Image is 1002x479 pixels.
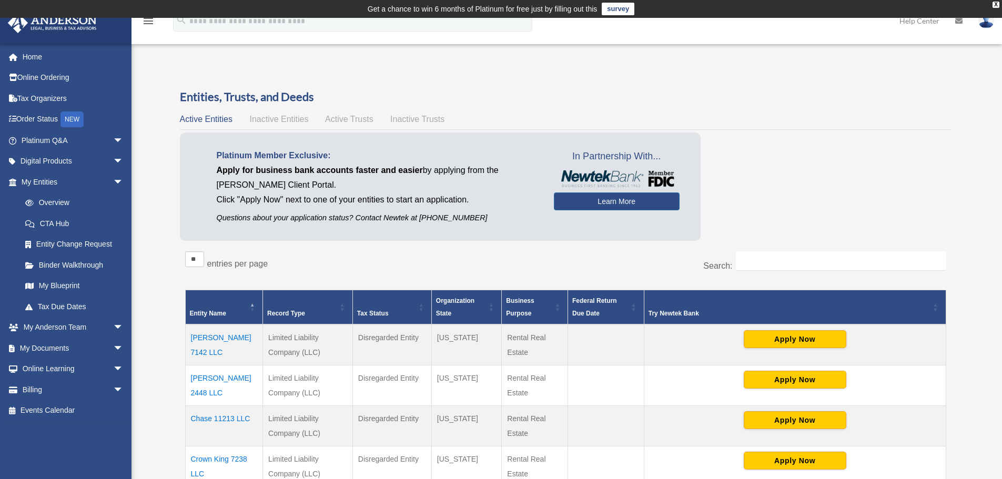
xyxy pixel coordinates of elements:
th: Entity Name: Activate to invert sorting [185,290,263,325]
a: Tax Organizers [7,88,139,109]
a: Online Ordering [7,67,139,88]
a: My Entitiesarrow_drop_down [7,171,134,192]
a: survey [602,3,634,15]
td: Disregarded Entity [352,324,431,365]
a: Platinum Q&Aarrow_drop_down [7,130,139,151]
div: close [993,2,999,8]
span: In Partnership With... [554,148,680,165]
a: My Anderson Teamarrow_drop_down [7,317,139,338]
div: Get a chance to win 6 months of Platinum for free just by filling out this [368,3,598,15]
button: Apply Now [744,371,846,389]
td: Chase 11213 LLC [185,406,263,446]
span: arrow_drop_down [113,379,134,401]
p: Click "Apply Now" next to one of your entities to start an application. [217,192,538,207]
h3: Entities, Trusts, and Deeds [180,89,952,105]
a: Digital Productsarrow_drop_down [7,151,139,172]
i: search [176,14,187,26]
span: Record Type [267,310,305,317]
td: Rental Real Estate [502,365,568,406]
td: Rental Real Estate [502,324,568,365]
button: Apply Now [744,411,846,429]
a: menu [142,18,155,27]
a: Home [7,46,139,67]
span: arrow_drop_down [113,130,134,151]
td: Disregarded Entity [352,365,431,406]
td: Limited Liability Company (LLC) [263,406,353,446]
span: Tax Status [357,310,389,317]
th: Tax Status: Activate to sort [352,290,431,325]
span: Inactive Entities [249,115,308,124]
a: Order StatusNEW [7,109,139,130]
div: NEW [60,111,84,127]
span: arrow_drop_down [113,317,134,339]
span: arrow_drop_down [113,359,134,380]
span: Entity Name [190,310,226,317]
i: menu [142,15,155,27]
a: Billingarrow_drop_down [7,379,139,400]
p: Questions about your application status? Contact Newtek at [PHONE_NUMBER] [217,211,538,225]
span: arrow_drop_down [113,151,134,172]
span: arrow_drop_down [113,171,134,193]
div: Try Newtek Bank [649,307,930,320]
img: Anderson Advisors Platinum Portal [5,13,100,33]
a: Entity Change Request [15,234,134,255]
img: User Pic [978,13,994,28]
td: [PERSON_NAME] 7142 LLC [185,324,263,365]
span: Active Trusts [325,115,373,124]
a: Learn More [554,192,680,210]
a: Online Learningarrow_drop_down [7,359,139,380]
a: Events Calendar [7,400,139,421]
a: Binder Walkthrough [15,254,134,276]
span: arrow_drop_down [113,338,134,359]
td: [PERSON_NAME] 2448 LLC [185,365,263,406]
td: Disregarded Entity [352,406,431,446]
th: Federal Return Due Date: Activate to sort [568,290,644,325]
th: Try Newtek Bank : Activate to sort [644,290,946,325]
td: [US_STATE] [431,365,502,406]
label: Search: [703,261,732,270]
label: entries per page [207,259,268,268]
span: Active Entities [180,115,232,124]
td: Limited Liability Company (LLC) [263,324,353,365]
button: Apply Now [744,330,846,348]
th: Record Type: Activate to sort [263,290,353,325]
span: Federal Return Due Date [572,297,617,317]
span: Business Purpose [506,297,534,317]
p: by applying from the [PERSON_NAME] Client Portal. [217,163,538,192]
td: Rental Real Estate [502,406,568,446]
td: Limited Liability Company (LLC) [263,365,353,406]
a: Overview [15,192,129,213]
a: CTA Hub [15,213,134,234]
span: Inactive Trusts [390,115,444,124]
span: Organization State [436,297,474,317]
button: Apply Now [744,452,846,470]
a: My Blueprint [15,276,134,297]
a: My Documentsarrow_drop_down [7,338,139,359]
td: [US_STATE] [431,324,502,365]
img: NewtekBankLogoSM.png [559,170,674,187]
a: Tax Due Dates [15,296,134,317]
p: Platinum Member Exclusive: [217,148,538,163]
th: Organization State: Activate to sort [431,290,502,325]
span: Apply for business bank accounts faster and easier [217,166,423,175]
th: Business Purpose: Activate to sort [502,290,568,325]
td: [US_STATE] [431,406,502,446]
